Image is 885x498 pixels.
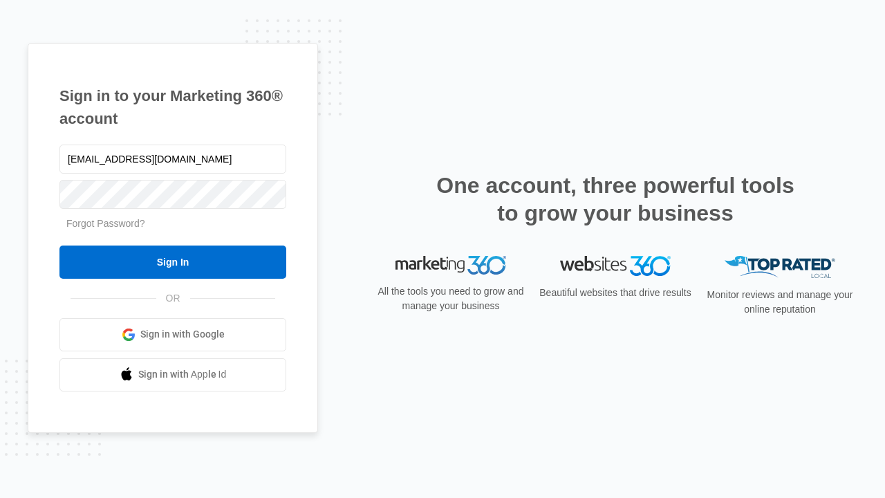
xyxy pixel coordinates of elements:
[725,256,835,279] img: Top Rated Local
[59,358,286,391] a: Sign in with Apple Id
[395,256,506,275] img: Marketing 360
[373,284,528,313] p: All the tools you need to grow and manage your business
[156,291,190,306] span: OR
[66,218,145,229] a: Forgot Password?
[59,84,286,130] h1: Sign in to your Marketing 360® account
[702,288,857,317] p: Monitor reviews and manage your online reputation
[538,286,693,300] p: Beautiful websites that drive results
[138,367,227,382] span: Sign in with Apple Id
[59,246,286,279] input: Sign In
[59,145,286,174] input: Email
[59,318,286,351] a: Sign in with Google
[140,327,225,342] span: Sign in with Google
[560,256,671,276] img: Websites 360
[432,172,799,227] h2: One account, three powerful tools to grow your business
